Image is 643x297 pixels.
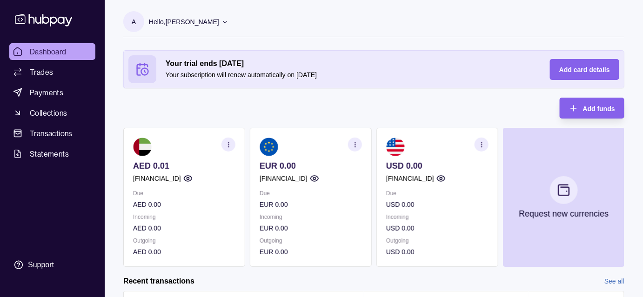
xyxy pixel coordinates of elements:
[30,87,63,98] span: Payments
[133,199,235,210] p: AED 0.00
[9,145,95,162] a: Statements
[30,128,73,139] span: Transactions
[9,84,95,101] a: Payments
[9,125,95,142] a: Transactions
[133,138,152,156] img: ae
[386,223,489,233] p: USD 0.00
[133,247,235,257] p: AED 0.00
[133,223,235,233] p: AED 0.00
[132,17,136,27] p: A
[48,55,72,61] div: Domaine
[9,255,95,275] a: Support
[559,66,610,73] span: Add card details
[503,128,625,267] button: Request new currencies
[9,43,95,60] a: Dashboard
[166,59,531,69] h2: Your trial ends [DATE]
[30,46,67,57] span: Dashboard
[30,148,69,159] span: Statements
[260,247,362,257] p: EUR 0.00
[15,15,22,22] img: logo_orange.svg
[560,98,624,119] button: Add funds
[133,236,235,246] p: Outgoing
[604,276,624,286] a: See all
[30,66,53,78] span: Trades
[9,64,95,80] a: Trades
[386,199,489,210] p: USD 0.00
[386,212,489,222] p: Incoming
[38,54,45,61] img: tab_domain_overview_orange.svg
[260,188,362,198] p: Due
[260,161,362,171] p: EUR 0.00
[260,199,362,210] p: EUR 0.00
[386,161,489,171] p: USD 0.00
[30,107,67,119] span: Collections
[386,138,405,156] img: us
[133,212,235,222] p: Incoming
[149,17,219,27] p: Hello, [PERSON_NAME]
[260,223,362,233] p: EUR 0.00
[260,212,362,222] p: Incoming
[26,15,46,22] div: v 4.0.25
[133,161,235,171] p: AED 0.01
[9,105,95,121] a: Collections
[106,54,113,61] img: tab_keywords_by_traffic_grey.svg
[386,173,434,184] p: [FINANCIAL_ID]
[260,173,308,184] p: [FINANCIAL_ID]
[116,55,142,61] div: Mots-clés
[386,236,489,246] p: Outgoing
[15,24,22,32] img: website_grey.svg
[123,276,194,286] h2: Recent transactions
[28,260,54,270] div: Support
[386,247,489,257] p: USD 0.00
[24,24,105,32] div: Domaine: [DOMAIN_NAME]
[133,173,181,184] p: [FINANCIAL_ID]
[260,138,278,156] img: eu
[133,188,235,198] p: Due
[260,236,362,246] p: Outgoing
[166,70,531,80] p: Your subscription will renew automatically on [DATE]
[583,105,615,112] span: Add funds
[386,188,489,198] p: Due
[519,209,609,219] p: Request new currencies
[550,59,619,80] button: Add card details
